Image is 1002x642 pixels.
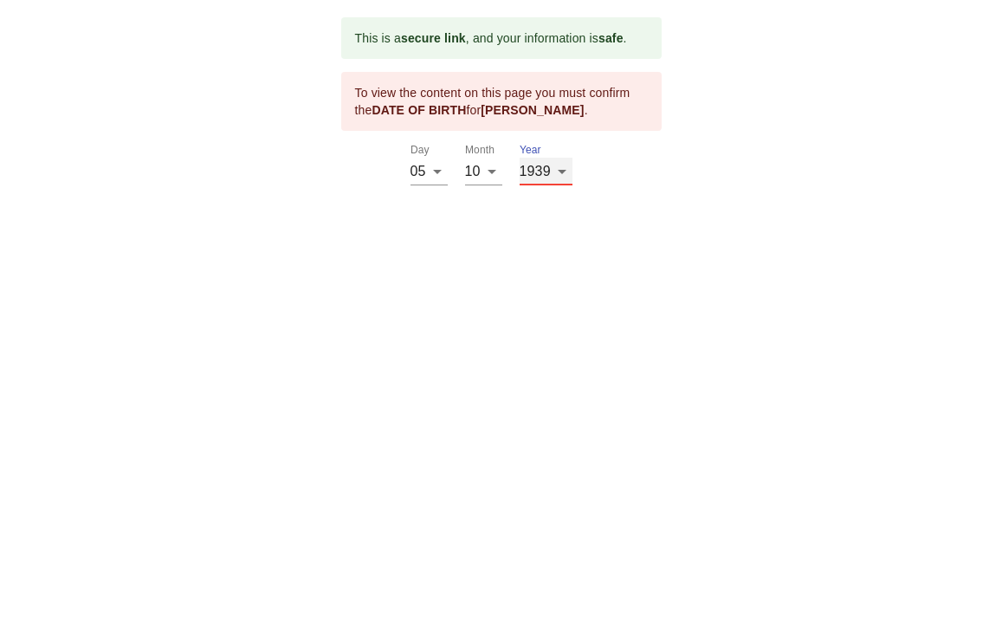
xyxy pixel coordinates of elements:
[598,31,624,45] b: safe
[355,77,648,126] div: To view the content on this page you must confirm the for .
[481,103,584,117] b: [PERSON_NAME]
[401,31,466,45] b: secure link
[355,23,627,54] div: This is a , and your information is .
[410,146,430,156] label: Day
[520,146,541,156] label: Year
[372,103,466,117] b: DATE OF BIRTH
[465,146,495,156] label: Month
